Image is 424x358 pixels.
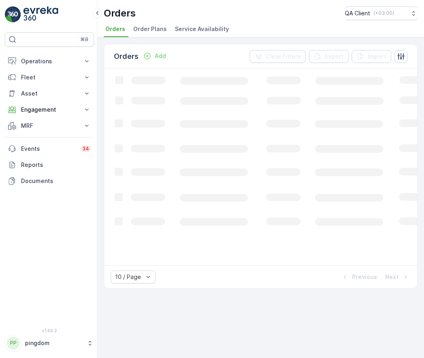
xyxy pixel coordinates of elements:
[5,335,94,352] button: PPpingdom
[5,6,21,23] img: logo
[5,157,94,173] a: Reports
[309,50,348,63] button: Export
[266,52,301,60] p: Clear Filters
[374,10,394,17] p: ( +03:00 )
[5,85,94,102] button: Asset
[21,145,76,153] p: Events
[25,339,83,347] p: pingdom
[23,6,58,23] img: logo_light-DOdMpM7g.png
[133,25,167,33] span: Order Plans
[21,57,78,65] p: Operations
[250,50,306,63] button: Clear Filters
[5,53,94,69] button: Operations
[368,52,386,60] p: Import
[114,51,139,62] p: Orders
[21,89,78,98] p: Asset
[5,118,94,134] button: MRF
[340,272,378,282] button: Previous
[155,52,166,60] p: Add
[352,50,391,63] button: Import
[82,146,89,152] p: 34
[325,52,344,60] p: Export
[384,272,411,282] button: Next
[21,177,91,185] p: Documents
[21,161,91,169] p: Reports
[5,69,94,85] button: Fleet
[352,273,377,281] p: Previous
[80,36,88,43] p: ⌘B
[5,328,94,333] span: v 1.50.2
[5,173,94,189] a: Documents
[345,6,418,20] button: QA Client(+03:00)
[105,25,125,33] span: Orders
[21,122,78,130] p: MRF
[21,106,78,114] p: Engagement
[104,7,136,20] p: Orders
[5,141,94,157] a: Events34
[5,102,94,118] button: Engagement
[7,337,20,350] div: PP
[345,9,370,17] p: QA Client
[140,51,169,61] button: Add
[175,25,229,33] span: Service Availability
[21,73,78,81] p: Fleet
[385,273,399,281] p: Next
